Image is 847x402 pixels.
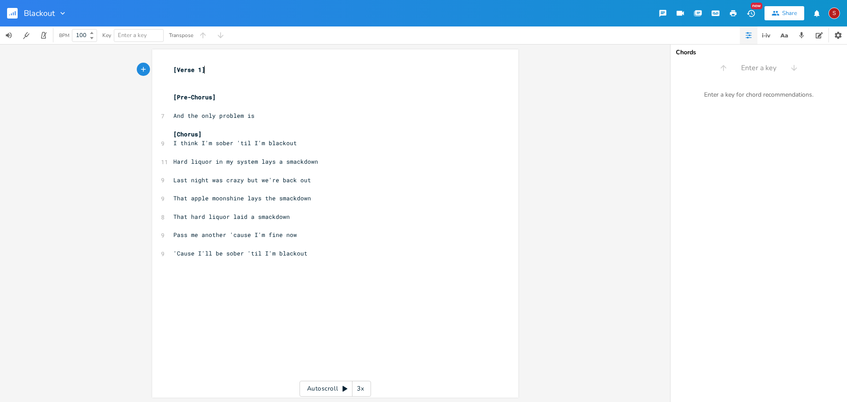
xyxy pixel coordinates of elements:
div: Autoscroll [300,381,371,397]
div: Share [782,9,797,17]
div: New [751,3,762,9]
span: That apple moonshine lays the smackdown [173,194,311,202]
div: Enter a key for chord recommendations. [671,86,847,104]
div: Transpose [169,33,193,38]
span: [Pre-Chorus] [173,93,216,101]
span: [Verse 1] [173,66,205,74]
span: And the only problem is [173,112,255,120]
span: Enter a key [118,31,147,39]
span: Hard liquor in my system lays a smackdown [173,158,318,165]
span: [Chorus] [173,130,202,138]
span: Last night was crazy but we're back out [173,176,311,184]
span: 'Cause I'll be sober 'til I'm blackout [173,249,307,257]
button: New [742,5,760,21]
div: Chords [676,49,842,56]
div: 3x [352,381,368,397]
span: That hard liquor laid a smackdown [173,213,290,221]
div: Scott Owen [828,8,840,19]
span: I think I'm sober 'til I'm blackout [173,139,297,147]
button: S [828,3,840,23]
span: Enter a key [741,63,776,73]
div: Key [102,33,111,38]
button: Share [765,6,804,20]
div: BPM [59,33,69,38]
span: Blackout [24,9,55,17]
span: Pass me another 'cause I'm fine now [173,231,297,239]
